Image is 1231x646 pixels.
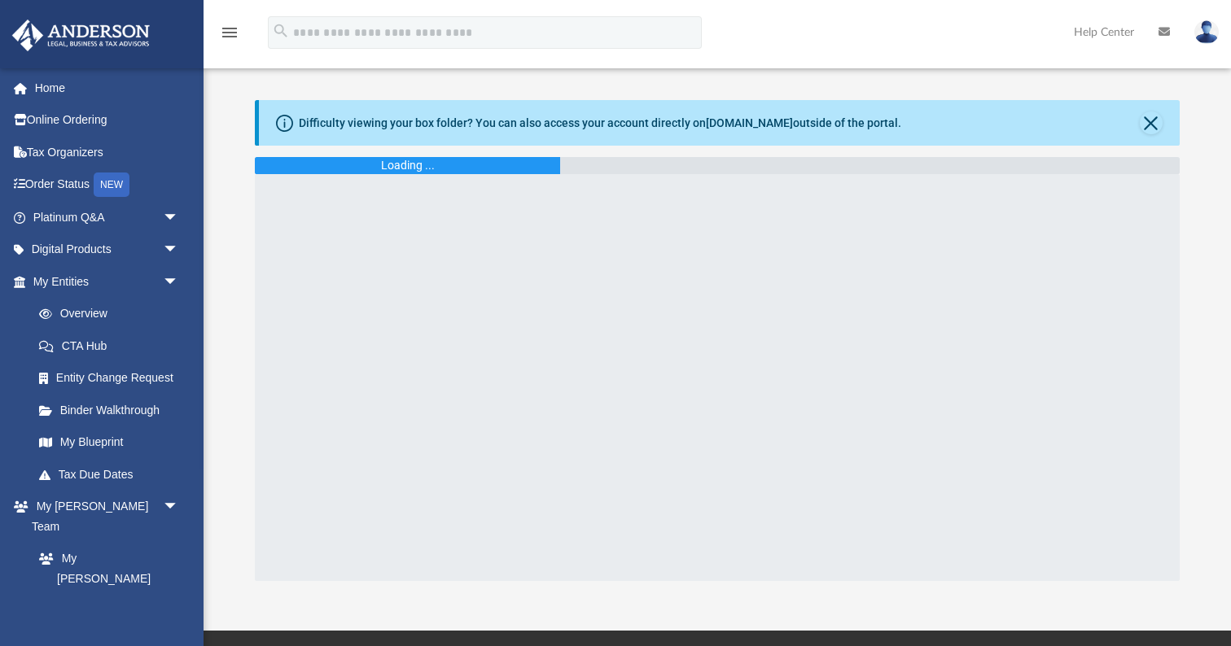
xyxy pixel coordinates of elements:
div: Difficulty viewing your box folder? You can also access your account directly on outside of the p... [299,115,901,132]
a: Tax Due Dates [23,458,204,491]
i: menu [220,23,239,42]
a: My [PERSON_NAME] Teamarrow_drop_down [11,491,195,543]
div: Loading ... [381,157,435,174]
a: Digital Productsarrow_drop_down [11,234,204,266]
a: Binder Walkthrough [23,394,204,426]
div: NEW [94,172,129,197]
a: Home [11,72,204,104]
a: Entity Change Request [23,362,204,395]
a: Tax Organizers [11,136,204,168]
button: Close [1140,111,1163,134]
i: search [272,22,290,40]
a: CTA Hub [23,330,204,362]
a: My Blueprint [23,426,195,459]
a: My [PERSON_NAME] Team [23,543,187,615]
a: Overview [23,298,204,330]
span: arrow_drop_down [163,491,195,524]
a: Online Ordering [11,104,204,137]
a: My Entitiesarrow_drop_down [11,265,204,298]
span: arrow_drop_down [163,265,195,299]
span: arrow_drop_down [163,201,195,234]
a: Order StatusNEW [11,168,204,202]
a: Platinum Q&Aarrow_drop_down [11,201,204,234]
a: menu [220,31,239,42]
span: arrow_drop_down [163,234,195,267]
img: User Pic [1194,20,1219,44]
a: [DOMAIN_NAME] [706,116,793,129]
img: Anderson Advisors Platinum Portal [7,20,155,51]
